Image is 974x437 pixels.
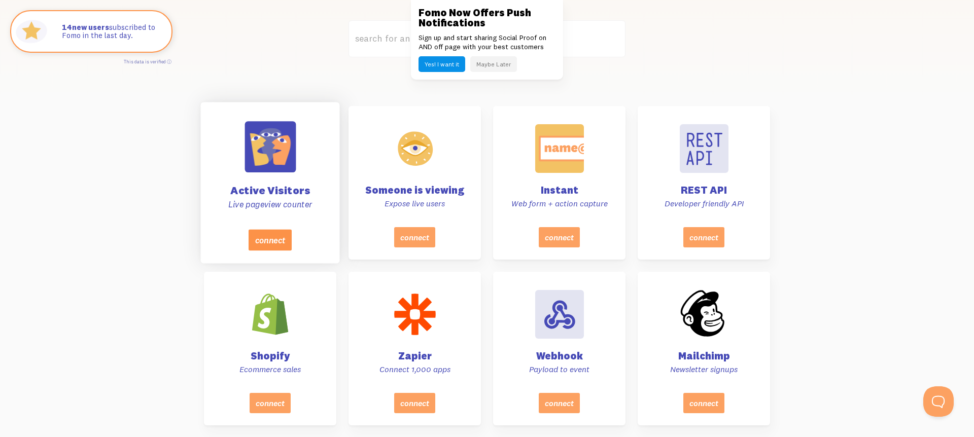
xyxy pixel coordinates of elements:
a: Mailchimp Newsletter signups connect [638,272,770,425]
h4: Instant [505,185,613,195]
button: connect [683,227,724,247]
a: Active Visitors Live pageview counter connect [200,102,339,263]
span: 14 [62,23,72,32]
a: This data is verified ⓘ [124,59,171,64]
button: connect [683,392,724,413]
h4: Shopify [216,351,324,361]
a: Zapier Connect 1,000 apps connect [349,272,481,425]
p: Ecommerce sales [216,364,324,375]
p: subscribed to Fomo in the last day. [62,23,161,40]
button: Maybe Later [470,56,517,72]
button: connect [249,229,292,250]
button: connect [539,392,580,413]
h4: Someone is viewing [361,185,469,195]
a: Webhook Payload to event connect [493,272,625,425]
strong: new users [62,22,109,32]
iframe: Help Scout Beacon - Open [923,386,954,417]
button: connect [394,392,435,413]
label: search for an integration [349,20,625,57]
img: Fomo [13,13,50,50]
button: Yes! I want it [419,56,465,72]
p: Expose live users [361,198,469,209]
button: connect [539,227,580,247]
p: Payload to event [505,364,613,375]
p: Live pageview counter [214,199,327,210]
p: Connect 1,000 apps [361,364,469,375]
h4: Active Visitors [214,185,327,196]
a: Shopify Ecommerce sales connect [204,272,336,425]
button: connect [250,392,291,413]
p: Sign up and start sharing Social Proof on AND off page with your best customers [419,33,555,51]
h4: Zapier [361,351,469,361]
button: connect [394,227,435,247]
h4: REST API [650,185,758,195]
a: Someone is viewing Expose live users connect [349,106,481,260]
a: Instant Web form + action capture connect [493,106,625,260]
p: Developer friendly API [650,198,758,209]
p: Newsletter signups [650,364,758,375]
p: Web form + action capture [505,198,613,209]
a: REST API Developer friendly API connect [638,106,770,260]
h4: Webhook [505,351,613,361]
h3: Fomo Now Offers Push Notifications [419,8,555,28]
h4: Mailchimp [650,351,758,361]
